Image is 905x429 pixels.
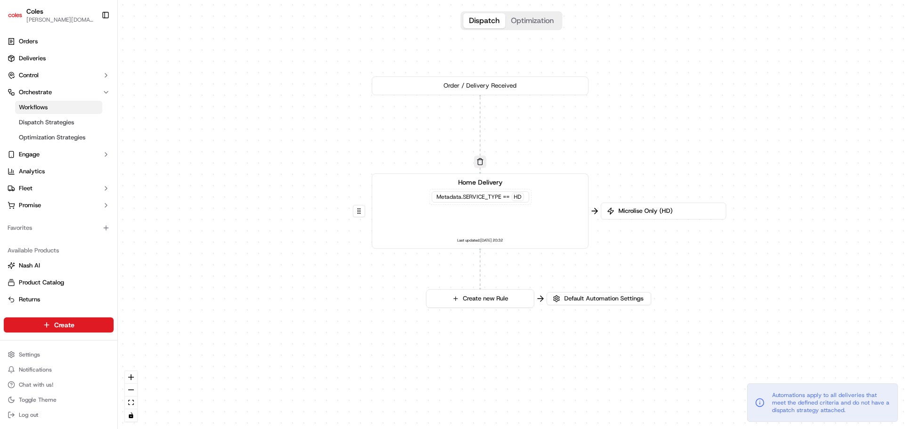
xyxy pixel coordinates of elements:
button: Start new chat [160,93,172,104]
a: Deliveries [4,51,114,66]
a: Orders [4,34,114,49]
button: zoom out [125,384,137,397]
span: Product Catalog [19,278,64,287]
button: Log out [4,408,114,421]
a: 📗Knowledge Base [6,133,76,150]
a: 💻API Documentation [76,133,155,150]
a: Returns [8,295,110,304]
span: Settings [19,351,40,358]
img: 1736555255976-a54dd68f-1ca7-489b-9aae-adbdc363a1c4 [9,90,26,107]
span: Engage [19,150,40,159]
button: ColesColes[PERSON_NAME][DOMAIN_NAME][EMAIL_ADDRESS][PERSON_NAME][DOMAIN_NAME] [4,4,98,26]
a: Analytics [4,164,114,179]
span: Last updated: [DATE] 20:32 [457,237,503,244]
button: Toggle Theme [4,393,114,406]
button: Notifications [4,363,114,376]
span: Deliveries [19,54,46,63]
img: Coles [8,8,23,23]
button: Create [4,317,114,332]
span: Workflows [19,103,48,112]
span: API Documentation [89,137,151,146]
a: Nash AI [8,261,110,270]
button: zoom in [125,371,137,384]
button: Fleet [4,181,114,196]
span: Analytics [19,167,45,176]
a: Optimization Strategies [15,131,102,144]
div: Start new chat [32,90,155,99]
div: Order / Delivery Received [372,76,589,95]
div: We're available if you need us! [32,99,119,107]
button: Returns [4,292,114,307]
button: Default Automation Settings [547,292,651,305]
a: Powered byPylon [66,159,114,167]
span: Toggle Theme [19,396,57,404]
span: Automations apply to all deliveries that meet the defined criteria and do not have a dispatch str... [772,391,890,414]
span: Dispatch Strategies [19,118,74,127]
button: Promise [4,198,114,213]
button: Orchestrate [4,85,114,100]
span: Returns [19,295,40,304]
button: Nash AI [4,258,114,273]
button: Dispatch [463,13,505,28]
div: HD [511,193,524,201]
a: Dispatch Strategies [15,116,102,129]
img: Nash [9,9,28,28]
div: 💻 [80,138,87,145]
span: Create [54,320,74,330]
button: Coles [26,7,43,16]
span: Promise [19,201,41,210]
button: Engage [4,147,114,162]
button: Optimization [505,13,559,28]
button: Control [4,68,114,83]
span: Fleet [19,184,33,193]
span: Control [19,71,39,80]
span: Metadata .SERVICE_TYPE [436,193,501,201]
button: Chat with us! [4,378,114,391]
span: Orchestrate [19,88,52,97]
div: Favorites [4,220,114,235]
div: Available Products [4,243,114,258]
div: 📗 [9,138,17,145]
button: Create new Rule [427,290,534,308]
span: Knowledge Base [19,137,72,146]
span: Optimization Strategies [19,133,85,142]
button: toggle interactivity [125,409,137,422]
span: Home Delivery [458,178,502,187]
span: Orders [19,37,38,46]
span: Microlise Only (HD) [617,207,720,215]
input: Got a question? Start typing here... [25,61,170,71]
span: Nash AI [19,261,40,270]
button: fit view [125,397,137,409]
span: == [503,193,510,201]
span: Log out [19,411,38,419]
a: Product Catalog [8,278,110,287]
span: Pylon [94,160,114,167]
button: Product Catalog [4,275,114,290]
span: Notifications [19,366,52,373]
p: Welcome 👋 [9,38,172,53]
span: Default Automation Settings [562,294,645,303]
button: [PERSON_NAME][DOMAIN_NAME][EMAIL_ADDRESS][PERSON_NAME][DOMAIN_NAME] [26,16,94,24]
span: Chat with us! [19,381,53,389]
button: Settings [4,348,114,361]
a: Workflows [15,101,102,114]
